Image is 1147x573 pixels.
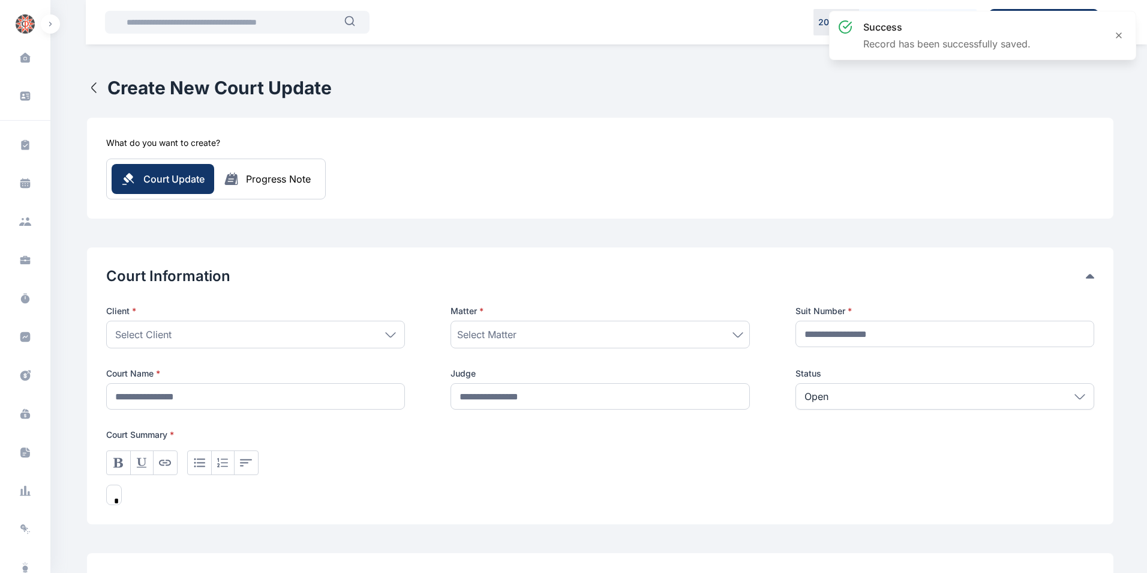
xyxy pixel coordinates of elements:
[115,327,172,342] span: Select Client
[451,305,484,317] span: Matter
[451,368,749,380] label: Judge
[214,172,320,186] button: Progress Note
[795,368,1094,380] label: Status
[457,327,517,342] span: Select Matter
[106,305,405,317] p: Client
[818,16,855,28] p: 20 : 45 : 44
[106,429,1094,441] p: Court Summary
[106,137,220,149] h5: What do you want to create?
[246,172,311,186] div: Progress Note
[106,368,405,380] label: Court Name
[863,37,1031,51] p: Record has been successfully saved.
[804,389,828,404] p: Open
[106,267,1086,286] button: Court Information
[107,77,332,99] h1: Create New Court Update
[863,20,1031,34] h3: success
[106,267,1094,286] div: Court Information
[112,164,214,194] button: Court Update
[795,305,1094,317] label: Suit Number
[143,172,205,186] span: Court Update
